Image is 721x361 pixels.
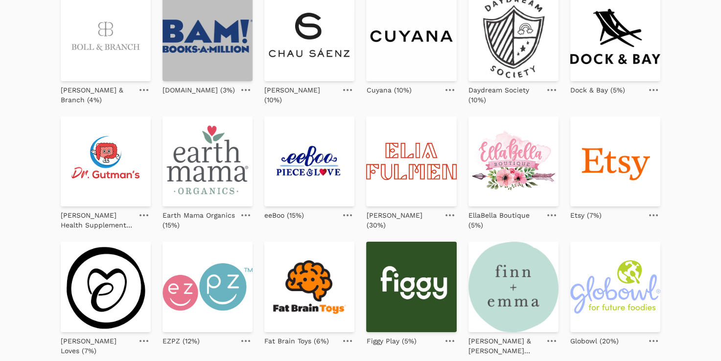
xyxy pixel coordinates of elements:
[264,210,304,220] p: eeBoo (15%)
[570,210,602,220] p: Etsy (7%)
[163,242,253,332] img: ezpz-logo_20cc55df-5e65-4aad-970e-4bb41ff2f715_300x@2x.png
[264,332,329,346] a: Fat Brain Toys (6%)
[61,81,133,105] a: [PERSON_NAME] & Branch (4%)
[468,336,541,356] p: [PERSON_NAME] & [PERSON_NAME] (10%)
[61,336,133,356] p: [PERSON_NAME] Loves (7%)
[468,210,541,230] p: EllaBella Boutique (5%)
[163,210,235,230] p: Earth Mama Organics (15%)
[366,210,439,230] p: [PERSON_NAME] (30%)
[61,85,133,105] p: [PERSON_NAME] & Branch (4%)
[264,81,337,105] a: [PERSON_NAME] (10%)
[61,210,133,230] p: [PERSON_NAME] Health Supplements (10%)
[468,242,558,332] img: Group_148_c482bd65-53ad-4d5c-85a1-751704f0b46a_350x.png
[468,332,541,356] a: [PERSON_NAME] & [PERSON_NAME] (10%)
[366,116,456,206] img: 6347814845aea555ebaf772d_EliaFulmen-Logo-Stacked.png
[366,336,416,346] p: Figgy Play (5%)
[264,242,354,332] img: 0f1e06e1f8465b8b932a99f04cc17420.w400.h400.jpg
[163,81,235,95] a: [DOMAIN_NAME] (3%)
[264,336,329,346] p: Fat Brain Toys (6%)
[61,206,133,230] a: [PERSON_NAME] Health Supplements (10%)
[570,81,625,95] a: Dock & Bay (5%)
[468,85,541,105] p: Daydream Society (10%)
[366,242,456,332] img: 8fbf97ce37b22a7307cf6ca2fbe0ecff.jpg
[570,242,660,332] img: globowl-logo_primary-color-tagline.png
[61,116,151,206] img: soL4zDwaWNGr+06uUNo48iu44Mz9Eh5+AawB1dvaeDJm7w3RHrWK7zL997yIPJdZIM3OffDtRwcHBwcHBwcHBwcHBwcHBwcHB...
[61,242,151,332] img: images
[61,332,133,356] a: [PERSON_NAME] Loves (7%)
[570,206,602,220] a: Etsy (7%)
[468,206,541,230] a: EllaBella Boutique (5%)
[468,116,558,206] img: ELLABELLA---logo_360x.png
[366,85,411,95] p: Cuyana (10%)
[468,81,541,105] a: Daydream Society (10%)
[570,85,625,95] p: Dock & Bay (5%)
[163,85,235,95] p: [DOMAIN_NAME] (3%)
[163,336,200,346] p: EZPZ (12%)
[570,336,619,346] p: Globowl (20%)
[264,85,337,105] p: [PERSON_NAME] (10%)
[570,332,619,346] a: Globowl (20%)
[163,332,200,346] a: EZPZ (12%)
[366,332,416,346] a: Figgy Play (5%)
[163,116,253,206] img: EarthMamaOrganics_Logo_may2022_2000x2000_transparent_110x@2x.png
[264,206,304,220] a: eeBoo (15%)
[264,116,354,206] img: eeBoo-Piece-and-Love-1024-x-780.jpg
[366,81,411,95] a: Cuyana (10%)
[570,116,660,206] img: 6343318d44f1dc106d85aa2d_etsy_logo_lg_rgb.png
[366,206,439,230] a: [PERSON_NAME] (30%)
[163,206,235,230] a: Earth Mama Organics (15%)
